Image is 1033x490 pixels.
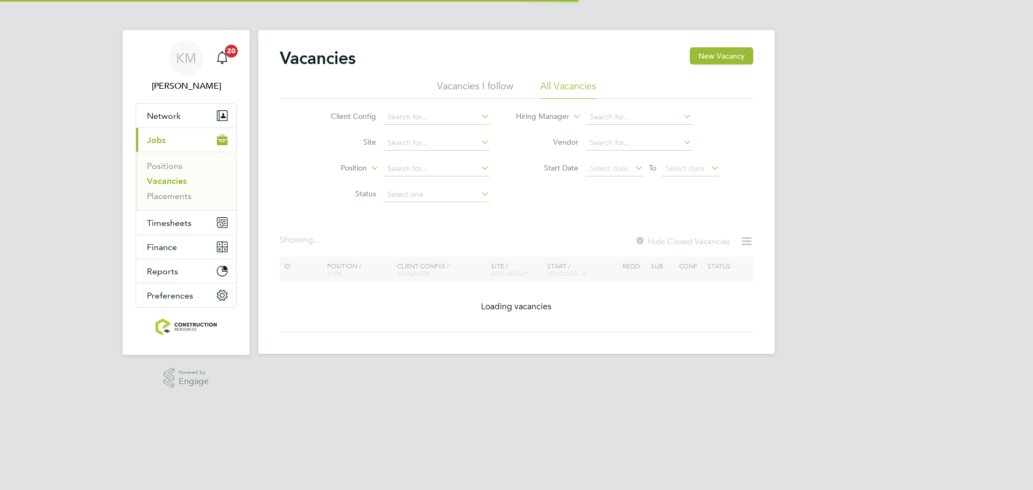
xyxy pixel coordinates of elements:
span: Preferences [147,290,193,301]
label: Site [314,137,376,147]
span: Reports [147,266,178,276]
button: Network [136,104,236,127]
a: KM[PERSON_NAME] [136,41,237,93]
span: Network [147,111,181,121]
div: Jobs [136,152,236,210]
a: Powered byEngage [164,368,209,388]
span: ... [313,235,320,245]
button: Preferences [136,283,236,307]
label: Client Config [314,111,376,121]
span: Timesheets [147,218,192,228]
label: Start Date [516,163,578,173]
a: Placements [147,191,192,201]
a: Go to home page [136,318,237,336]
nav: Main navigation [123,30,250,355]
input: Search for... [384,136,490,151]
button: New Vacancy [690,47,753,65]
span: 20 [225,45,238,58]
span: Kacy Melton [136,80,237,93]
button: Reports [136,259,236,283]
span: Powered by [179,368,209,377]
span: Select date [666,164,704,173]
input: Search for... [384,110,490,125]
a: 20 [211,41,233,75]
label: Vendor [516,137,578,147]
input: Search for... [384,161,490,176]
span: Finance [147,242,177,252]
span: Engage [179,377,209,386]
label: Hiring Manager [507,111,569,122]
input: Search for... [586,110,692,125]
h2: Vacancies [280,47,356,69]
input: Search for... [586,136,692,151]
label: Status [314,189,376,198]
input: Select one [384,187,490,202]
span: Select date [590,164,628,173]
button: Finance [136,235,236,259]
label: Hide Closed Vacancies [635,236,730,246]
span: To [646,161,660,175]
span: Jobs [147,135,166,145]
a: Vacancies [147,176,187,186]
button: Jobs [136,128,236,152]
button: Timesheets [136,211,236,235]
span: KM [176,51,196,65]
li: All Vacancies [540,80,596,99]
div: Showing [280,235,322,246]
label: Position [305,163,367,174]
li: Vacancies I follow [437,80,513,99]
a: Positions [147,161,182,171]
img: construction-resources-logo-retina.png [155,318,217,336]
